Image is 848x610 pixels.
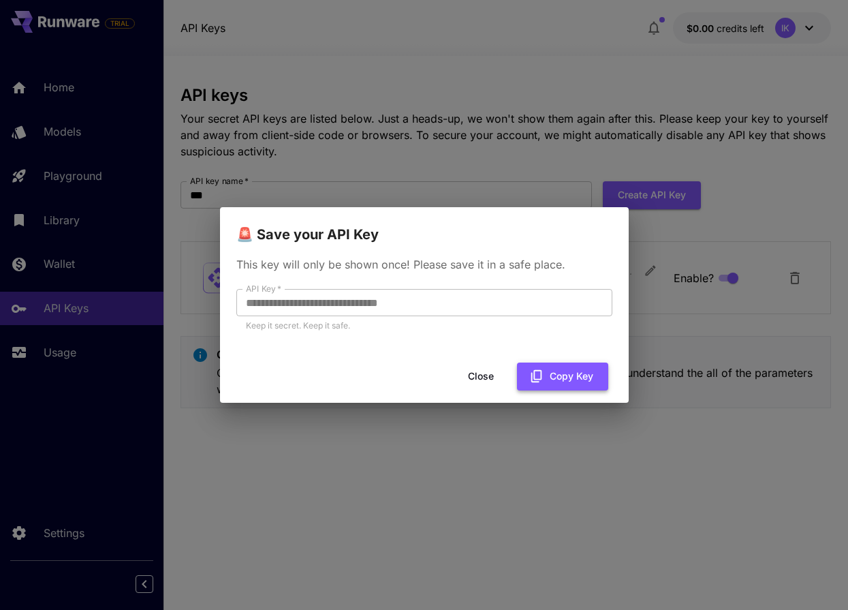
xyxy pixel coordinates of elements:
[450,363,512,391] button: Close
[246,319,603,333] p: Keep it secret. Keep it safe.
[220,207,629,245] h2: 🚨 Save your API Key
[236,256,612,273] p: This key will only be shown once! Please save it in a safe place.
[517,363,608,391] button: Copy Key
[246,283,281,294] label: API Key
